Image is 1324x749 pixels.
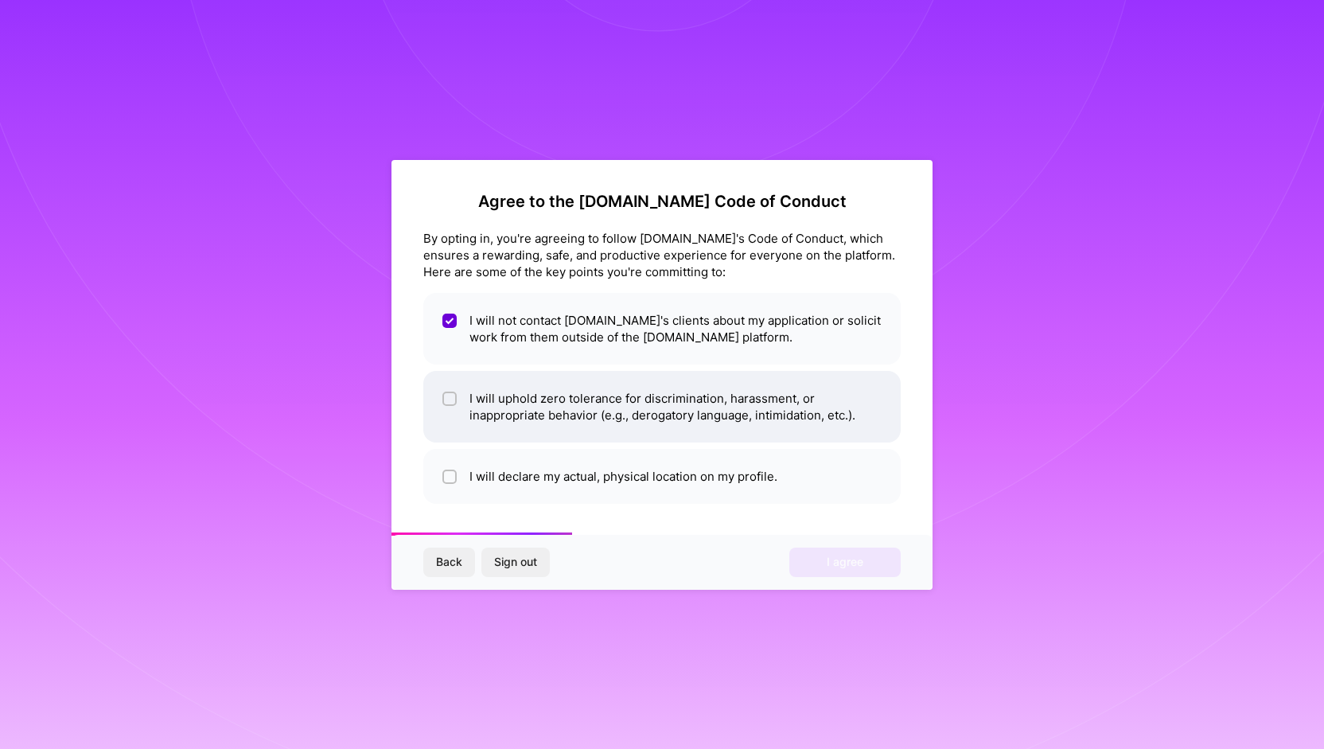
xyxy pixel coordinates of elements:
h2: Agree to the [DOMAIN_NAME] Code of Conduct [423,192,901,211]
button: Sign out [481,548,550,576]
span: Back [436,554,462,570]
div: By opting in, you're agreeing to follow [DOMAIN_NAME]'s Code of Conduct, which ensures a rewardin... [423,230,901,280]
li: I will not contact [DOMAIN_NAME]'s clients about my application or solicit work from them outside... [423,293,901,365]
button: Back [423,548,475,576]
li: I will declare my actual, physical location on my profile. [423,449,901,504]
li: I will uphold zero tolerance for discrimination, harassment, or inappropriate behavior (e.g., der... [423,371,901,443]
span: Sign out [494,554,537,570]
